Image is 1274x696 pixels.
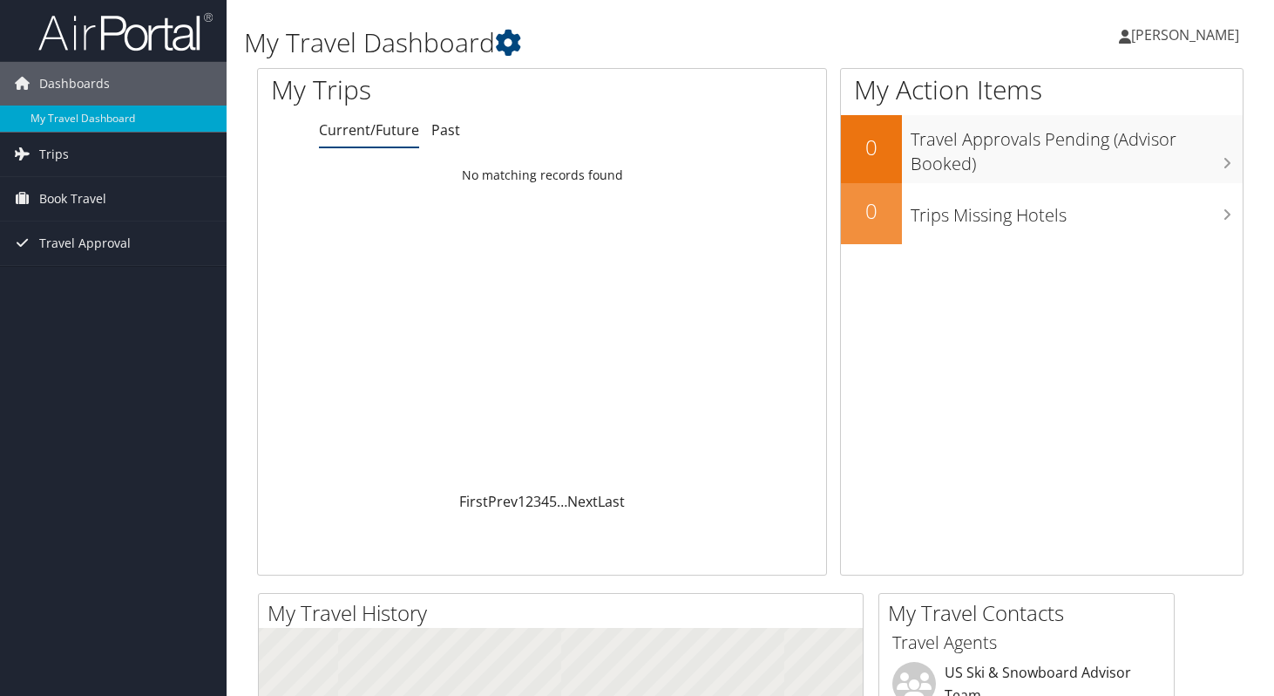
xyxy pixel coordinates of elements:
[549,492,557,511] a: 5
[841,133,902,162] h2: 0
[38,11,213,52] img: airportal-logo.png
[567,492,598,511] a: Next
[911,119,1243,176] h3: Travel Approvals Pending (Advisor Booked)
[841,196,902,226] h2: 0
[39,133,69,176] span: Trips
[598,492,625,511] a: Last
[39,62,110,106] span: Dashboards
[557,492,567,511] span: …
[268,598,863,628] h2: My Travel History
[319,120,419,140] a: Current/Future
[892,631,1161,655] h3: Travel Agents
[1131,25,1239,44] span: [PERSON_NAME]
[518,492,525,511] a: 1
[459,492,488,511] a: First
[841,115,1243,182] a: 0Travel Approvals Pending (Advisor Booked)
[841,183,1243,244] a: 0Trips Missing Hotels
[525,492,533,511] a: 2
[39,177,106,221] span: Book Travel
[533,492,541,511] a: 3
[431,120,460,140] a: Past
[244,24,919,61] h1: My Travel Dashboard
[258,160,826,191] td: No matching records found
[271,72,576,108] h1: My Trips
[488,492,518,511] a: Prev
[541,492,549,511] a: 4
[888,598,1174,628] h2: My Travel Contacts
[841,72,1243,108] h1: My Action Items
[911,194,1243,228] h3: Trips Missing Hotels
[1119,9,1257,61] a: [PERSON_NAME]
[39,222,131,265] span: Travel Approval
